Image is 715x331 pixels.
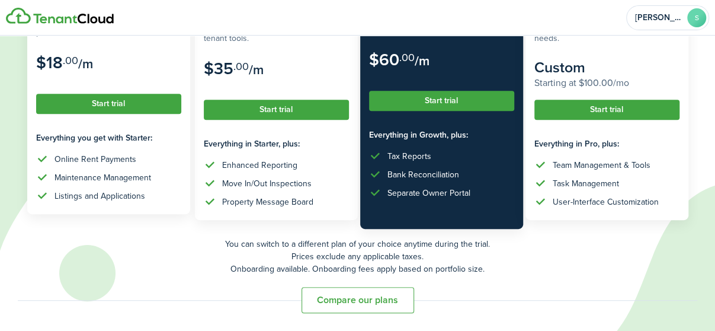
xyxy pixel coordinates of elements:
subscription-pricing-card-features-title: Everything in Pro, plus: [534,138,679,150]
button: Start trial [36,94,181,114]
subscription-pricing-card-features-title: Everything in Starter, plus: [204,138,349,150]
subscription-pricing-card-price-period: /m [78,54,93,74]
button: Start trial [534,100,679,120]
subscription-pricing-card-price-period: /m [249,60,264,79]
div: Move In/Out Inspections [222,177,312,190]
subscription-pricing-card-price-amount: $60 [369,47,399,72]
subscription-pricing-card-price-amount: $35 [204,56,233,81]
button: Start trial [369,91,514,111]
button: Compare our plans [302,287,414,313]
div: Tax Reports [387,150,431,163]
subscription-pricing-card-price-cents: .00 [233,59,249,74]
div: Separate Owner Portal [387,187,470,199]
button: Start trial [204,100,349,120]
div: Listings and Applications [54,190,145,202]
div: Bank Reconciliation [387,168,459,181]
button: Open menu [626,5,709,30]
avatar-text: S [687,8,706,27]
subscription-pricing-card-price-cents: .00 [63,53,78,68]
subscription-pricing-card-price-cents: .00 [399,50,415,65]
subscription-pricing-card-features-title: Everything in Growth, plus: [369,129,514,141]
div: User-Interface Customization [553,196,659,208]
subscription-pricing-card-price-amount: $18 [36,50,63,75]
div: Online Rent Payments [54,153,136,165]
subscription-pricing-card-price-period: /m [415,51,429,71]
div: Team Management & Tools [553,159,650,171]
div: Maintenance Management [54,171,151,184]
img: Logo [6,8,114,24]
p: You can switch to a different plan of your choice anytime during the trial. Prices exclude any ap... [18,238,697,275]
div: Enhanced Reporting [222,159,297,171]
div: Task Management [553,177,619,190]
subscription-pricing-card-features-title: Everything you get with Starter: [36,132,181,144]
div: Property Message Board [222,196,313,208]
subscription-pricing-card-price-amount: Custom [534,56,585,78]
subscription-pricing-card-price-annual: Starting at $100.00/mo [534,76,679,90]
span: Susan [635,14,682,22]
